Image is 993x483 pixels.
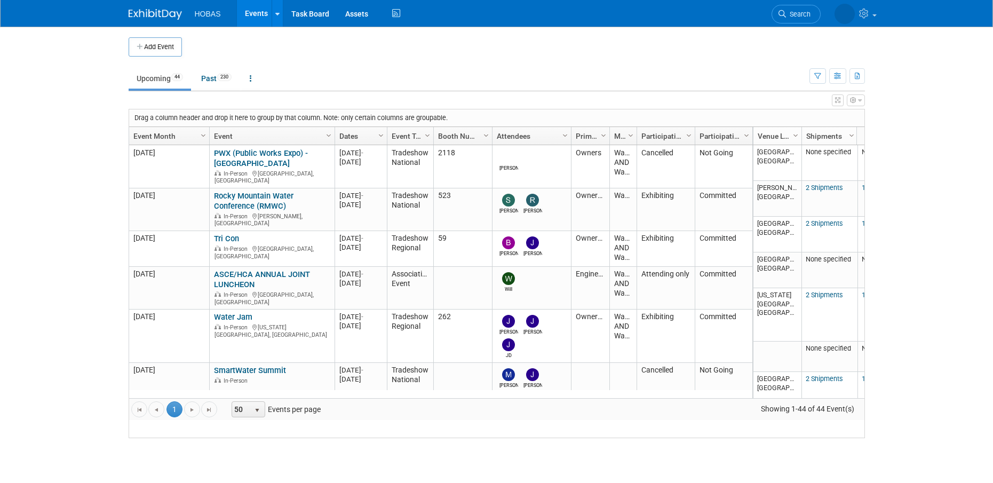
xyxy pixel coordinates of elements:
[129,9,182,20] img: ExhibitDay
[790,127,801,143] a: Column Settings
[214,234,239,243] a: Tri Con
[695,145,752,188] td: Not Going
[599,131,608,140] span: Column Settings
[214,366,286,375] a: SmartWater Summit
[695,231,752,267] td: Committed
[224,324,251,331] span: In-Person
[193,68,240,89] a: Past230
[695,188,752,231] td: Committed
[685,131,693,140] span: Column Settings
[753,217,801,252] td: [GEOGRAPHIC_DATA], [GEOGRAPHIC_DATA]
[205,406,213,414] span: Go to the last page
[497,127,564,145] a: Attendees
[571,231,609,267] td: Owners/Engineers
[224,170,251,177] span: In-Person
[526,368,539,381] img: Jeffrey LeBlanc
[526,315,539,328] img: Jeffrey LeBlanc
[232,402,250,417] span: 50
[438,127,485,145] a: Booth Number
[625,127,637,143] a: Column Settings
[847,131,856,140] span: Column Settings
[683,127,695,143] a: Column Settings
[742,131,751,140] span: Column Settings
[129,68,191,89] a: Upcoming44
[214,169,330,185] div: [GEOGRAPHIC_DATA], [GEOGRAPHIC_DATA]
[480,127,492,143] a: Column Settings
[214,312,252,322] a: Water Jam
[201,401,217,417] a: Go to the last page
[772,5,821,23] a: Search
[571,188,609,231] td: Owners/Engineers
[253,406,261,415] span: select
[214,290,330,306] div: [GEOGRAPHIC_DATA], [GEOGRAPHIC_DATA]
[422,127,433,143] a: Column Settings
[523,207,542,215] div: Rene Garcia
[700,127,745,145] a: Participation
[835,4,855,24] img: Lia Chowdhury
[753,372,801,408] td: [GEOGRAPHIC_DATA], [GEOGRAPHIC_DATA]
[626,131,635,140] span: Column Settings
[339,191,382,200] div: [DATE]
[224,291,251,298] span: In-Person
[129,310,209,363] td: [DATE]
[637,231,695,267] td: Exhibiting
[499,164,518,172] div: Jake Brunoehler, P. E.
[387,310,433,363] td: Tradeshow Regional
[806,344,851,352] span: None specified
[339,127,380,145] a: Dates
[129,231,209,267] td: [DATE]
[152,406,161,414] span: Go to the previous page
[433,145,492,188] td: 2118
[129,267,209,310] td: [DATE]
[195,10,221,18] span: HOBAS
[129,188,209,231] td: [DATE]
[791,131,800,140] span: Column Settings
[862,219,896,227] a: 1 Giveaway
[339,148,382,157] div: [DATE]
[133,127,202,145] a: Event Month
[753,181,801,217] td: [PERSON_NAME], [GEOGRAPHIC_DATA]
[339,321,382,330] div: [DATE]
[339,234,382,243] div: [DATE]
[214,148,308,168] a: PWX (Public Works Expo) - [GEOGRAPHIC_DATA]
[806,184,843,192] a: 2 Shipments
[753,252,801,288] td: [GEOGRAPHIC_DATA], [GEOGRAPHIC_DATA]
[609,231,637,267] td: Water AND Wastewater
[135,406,144,414] span: Go to the first page
[375,127,387,143] a: Column Settings
[846,127,857,143] a: Column Settings
[786,10,811,18] span: Search
[215,291,221,297] img: In-Person Event
[862,148,907,156] span: None specified
[214,127,328,145] a: Event
[695,310,752,363] td: Committed
[499,381,518,389] div: Mike Bussio
[224,377,251,384] span: In-Person
[571,267,609,310] td: Engineers
[215,170,221,176] img: In-Person Event
[129,145,209,188] td: [DATE]
[218,401,331,417] span: Events per page
[637,145,695,188] td: Cancelled
[695,267,752,310] td: Committed
[224,213,251,220] span: In-Person
[215,213,221,218] img: In-Person Event
[361,192,363,200] span: -
[387,188,433,231] td: Tradeshow National
[806,148,851,156] span: None specified
[571,310,609,363] td: Owners/Engineers
[166,401,182,417] span: 1
[224,246,251,252] span: In-Person
[339,366,382,375] div: [DATE]
[502,368,515,381] img: Mike Bussio
[502,236,515,249] img: Bryant Welch
[598,127,609,143] a: Column Settings
[197,127,209,143] a: Column Settings
[361,270,363,278] span: -
[758,127,795,145] a: Venue Location
[387,363,433,393] td: Tradeshow National
[806,219,843,227] a: 2 Shipments
[148,401,164,417] a: Go to the previous page
[339,243,382,252] div: [DATE]
[171,73,183,81] span: 44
